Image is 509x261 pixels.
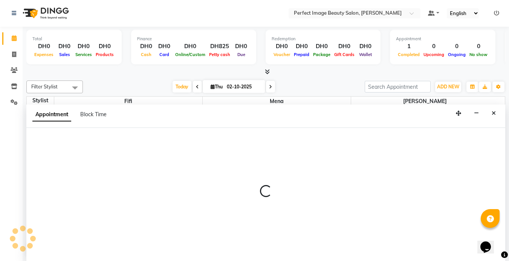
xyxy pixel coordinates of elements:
span: Sales [57,52,72,57]
span: Voucher [272,52,292,57]
span: Upcoming [422,52,446,57]
span: Products [94,52,116,57]
img: logo [19,3,71,24]
div: DH0 [311,42,332,51]
span: Due [235,52,247,57]
span: ADD NEW [437,84,459,90]
input: Search Appointment [365,81,431,93]
div: 0 [446,42,468,51]
span: Online/Custom [173,52,207,57]
div: DH0 [232,42,250,51]
span: Mena [203,97,351,106]
div: Appointment [396,36,489,42]
span: Services [73,52,94,57]
span: Filter Stylist [31,83,58,90]
div: Stylist [27,97,54,105]
div: 1 [396,42,422,51]
div: DH0 [173,42,207,51]
span: Completed [396,52,422,57]
div: DH0 [73,42,94,51]
div: Finance [137,36,250,42]
span: Ongoing [446,52,468,57]
span: Petty cash [207,52,232,57]
span: Gift Cards [332,52,356,57]
span: Today [173,81,191,93]
span: Fifi [54,97,202,106]
iframe: chat widget [477,231,501,253]
div: DH0 [356,42,374,51]
span: Prepaid [292,52,311,57]
div: Redemption [272,36,374,42]
div: DH0 [94,42,116,51]
div: DH0 [332,42,356,51]
div: DH0 [155,42,173,51]
div: DH0 [137,42,155,51]
div: Total [32,36,116,42]
div: DH825 [207,42,232,51]
span: Package [311,52,332,57]
span: Thu [209,84,225,90]
span: Cash [139,52,153,57]
div: DH0 [32,42,55,51]
span: Appointment [32,108,71,121]
button: Close [488,108,499,119]
input: 2025-10-02 [225,81,262,93]
button: ADD NEW [435,82,461,92]
span: Expenses [32,52,55,57]
span: Wallet [357,52,374,57]
span: No show [468,52,489,57]
span: Card [157,52,171,57]
div: 0 [468,42,489,51]
div: DH0 [292,42,311,51]
span: Block Time [80,111,107,118]
div: DH0 [55,42,73,51]
div: DH0 [272,42,292,51]
div: 0 [422,42,446,51]
span: [PERSON_NAME] [351,97,500,106]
